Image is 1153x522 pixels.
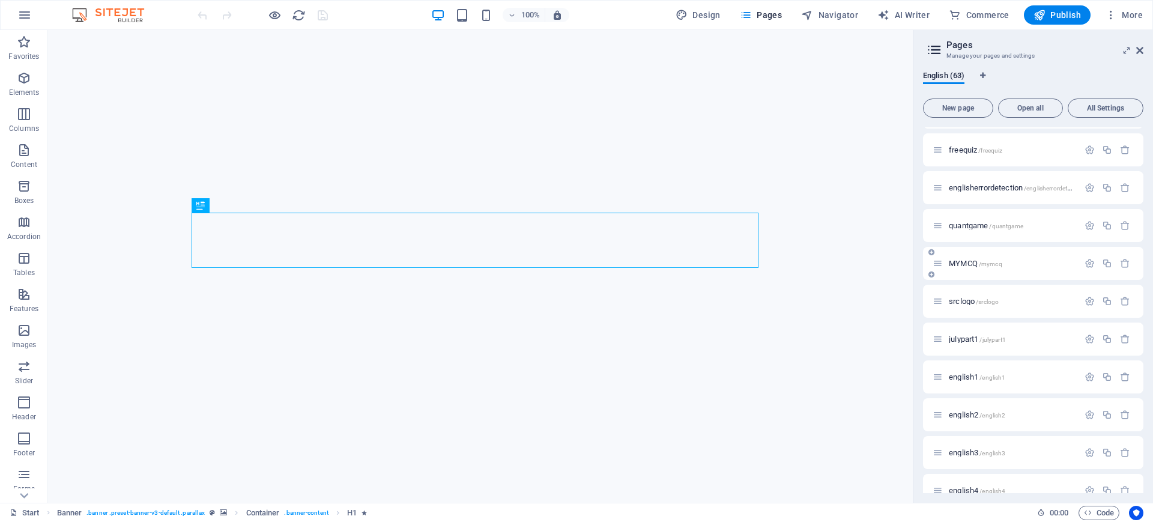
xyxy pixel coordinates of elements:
p: Footer [13,448,35,458]
span: Pages [740,9,782,21]
p: Slider [15,376,34,386]
span: . banner-content [284,506,328,520]
p: Elements [9,88,40,97]
span: : [1058,508,1060,517]
span: Click to open page [949,448,1005,457]
span: Click to open page [949,183,1084,192]
div: Remove [1120,485,1130,496]
div: Language Tabs [923,71,1143,94]
button: Pages [735,5,787,25]
div: Duplicate [1102,258,1112,269]
div: Duplicate [1102,220,1112,231]
button: New page [923,99,993,118]
span: Click to open page [949,221,1023,230]
div: Remove [1120,334,1130,344]
p: Tables [13,268,35,278]
div: Duplicate [1102,410,1112,420]
span: /freequiz [978,147,1002,154]
div: Design (Ctrl+Alt+Y) [671,5,725,25]
span: /english4 [979,488,1005,494]
p: Content [11,160,37,169]
p: Favorites [8,52,39,61]
div: Settings [1085,296,1095,306]
div: Duplicate [1102,485,1112,496]
a: Click to cancel selection. Double-click to open Pages [10,506,40,520]
div: quantgame/quantgame [945,222,1079,229]
p: Boxes [14,196,34,205]
p: Columns [9,124,39,133]
div: Settings [1085,410,1095,420]
span: Design [676,9,721,21]
div: english2/english2 [945,411,1079,419]
h3: Manage your pages and settings [946,50,1119,61]
div: Duplicate [1102,372,1112,382]
span: /english3 [979,450,1005,457]
div: MYMCQ/mymcq [945,259,1079,267]
span: Click to select. Double-click to edit [347,506,357,520]
span: Click to open page [949,486,1005,495]
div: freequiz/freequiz [945,146,1079,154]
span: Click to select. Double-click to edit [246,506,280,520]
div: Duplicate [1102,334,1112,344]
div: english1/english1 [945,373,1079,381]
span: /julypart1 [979,336,1005,343]
div: englisherrordetection/englisherrordetection [945,184,1079,192]
span: /english2 [979,412,1005,419]
button: Usercentrics [1129,506,1143,520]
i: This element contains a background [220,509,227,516]
span: Click to open page [949,410,1005,419]
span: Publish [1033,9,1081,21]
div: Remove [1120,145,1130,155]
span: More [1105,9,1143,21]
p: Features [10,304,38,314]
div: english3/english3 [945,449,1079,457]
div: Remove [1120,410,1130,420]
button: Code [1079,506,1119,520]
button: More [1100,5,1148,25]
button: 100% [503,8,545,22]
button: Click here to leave preview mode and continue editing [267,8,282,22]
div: julypart1/julypart1 [945,335,1079,343]
div: Duplicate [1102,183,1112,193]
button: Design [671,5,725,25]
p: Header [12,412,36,422]
h2: Pages [946,40,1143,50]
i: Element contains an animation [362,509,367,516]
button: reload [291,8,306,22]
span: 00 00 [1050,506,1068,520]
button: AI Writer [873,5,934,25]
span: /srclogo [976,299,999,305]
span: Click to select. Double-click to edit [57,506,82,520]
div: Settings [1085,448,1095,458]
span: . banner .preset-banner-v3-default .parallax [86,506,205,520]
div: Settings [1085,334,1095,344]
div: Settings [1085,372,1095,382]
div: Settings [1085,258,1095,269]
span: /english1 [979,374,1005,381]
div: Settings [1085,183,1095,193]
h6: 100% [521,8,540,22]
h6: Session time [1037,506,1069,520]
span: New page [928,105,988,112]
button: Publish [1024,5,1091,25]
div: Remove [1120,448,1130,458]
button: Navigator [796,5,863,25]
div: Remove [1120,220,1130,231]
i: This element is a customizable preset [210,509,215,516]
p: Accordion [7,232,41,241]
img: Editor Logo [69,8,159,22]
div: Settings [1085,485,1095,496]
div: srclogo/srclogo [945,297,1079,305]
span: Click to open page [949,145,1002,154]
div: Duplicate [1102,145,1112,155]
button: Commerce [944,5,1014,25]
i: Reload page [292,8,306,22]
span: /mymcq [979,261,1002,267]
div: Duplicate [1102,296,1112,306]
span: MYMCQ [949,259,1002,268]
div: Settings [1085,145,1095,155]
p: Forms [13,484,35,494]
i: On resize automatically adjust zoom level to fit chosen device. [552,10,563,20]
span: All Settings [1073,105,1138,112]
div: Remove [1120,258,1130,269]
